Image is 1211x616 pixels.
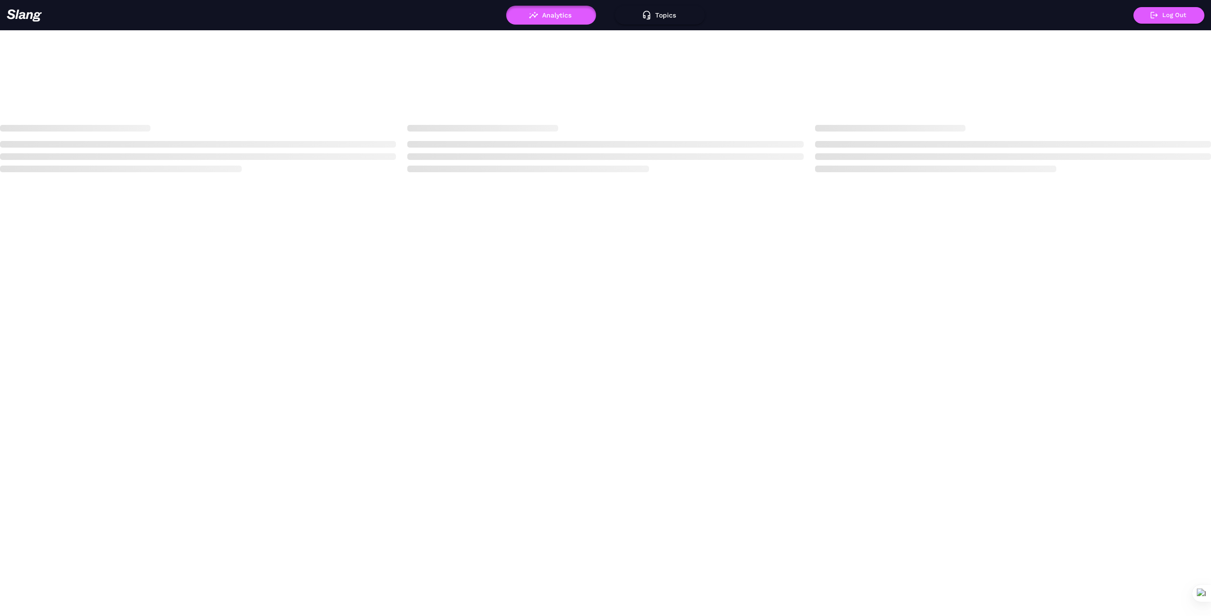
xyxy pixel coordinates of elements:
img: 623511267c55cb56e2f2a487_logo2.png [7,9,42,22]
button: Analytics [506,6,596,25]
button: Log Out [1133,7,1204,24]
button: Topics [615,6,705,25]
a: Analytics [506,11,596,18]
